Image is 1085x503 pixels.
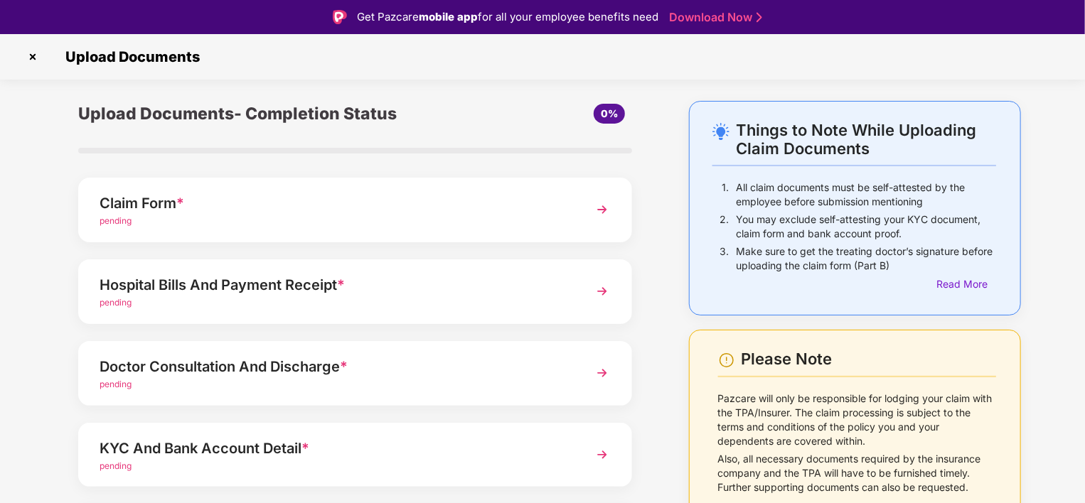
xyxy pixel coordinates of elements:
[722,180,729,209] p: 1.
[741,350,996,369] div: Please Note
[100,379,132,389] span: pending
[589,197,615,222] img: svg+xml;base64,PHN2ZyBpZD0iTmV4dCIgeG1sbnM9Imh0dHA6Ly93d3cudzMub3JnLzIwMDAvc3ZnIiB3aWR0aD0iMzYiIG...
[589,278,615,304] img: svg+xml;base64,PHN2ZyBpZD0iTmV4dCIgeG1sbnM9Imh0dHA6Ly93d3cudzMub3JnLzIwMDAvc3ZnIiB3aWR0aD0iMzYiIG...
[357,9,658,26] div: Get Pazcare for all your employee benefits need
[100,355,568,378] div: Doctor Consultation And Discharge
[736,244,996,273] p: Make sure to get the treating doctor’s signature before uploading the claim form (Part B)
[736,180,996,209] p: All claim documents must be self-attested by the employee before submission mentioning
[720,244,729,273] p: 3.
[757,10,762,25] img: Stroke
[419,10,478,23] strong: mobile app
[589,360,615,386] img: svg+xml;base64,PHN2ZyBpZD0iTmV4dCIgeG1sbnM9Imh0dHA6Ly93d3cudzMub3JnLzIwMDAvc3ZnIiB3aWR0aD0iMzYiIG...
[333,10,347,24] img: Logo
[51,48,207,65] span: Upload Documents
[100,274,568,296] div: Hospital Bills And Payment Receipt
[100,437,568,460] div: KYC And Bank Account Detail
[21,45,44,68] img: svg+xml;base64,PHN2ZyBpZD0iQ3Jvc3MtMzJ4MzIiIHhtbG5zPSJodHRwOi8vd3d3LnczLm9yZy8yMDAwL3N2ZyIgd2lkdG...
[736,212,996,241] p: You may exclude self-attesting your KYC document, claim form and bank account proof.
[100,215,132,226] span: pending
[589,442,615,467] img: svg+xml;base64,PHN2ZyBpZD0iTmV4dCIgeG1sbnM9Imh0dHA6Ly93d3cudzMub3JnLzIwMDAvc3ZnIiB3aWR0aD0iMzYiIG...
[718,452,996,494] p: Also, all necessary documents required by the insurance company and the TPA will have to be furni...
[718,391,996,448] p: Pazcare will only be responsible for lodging your claim with the TPA/Insurer. The claim processin...
[78,101,447,126] div: Upload Documents- Completion Status
[937,276,996,292] div: Read More
[736,121,996,158] div: Things to Note While Uploading Claim Documents
[100,460,132,471] span: pending
[601,107,618,119] span: 0%
[100,297,132,308] span: pending
[718,352,735,369] img: svg+xml;base64,PHN2ZyBpZD0iV2FybmluZ18tXzI0eDI0IiBkYXRhLW5hbWU9Ildhcm5pbmcgLSAyNHgyNCIgeG1sbnM9Im...
[669,10,758,25] a: Download Now
[720,212,729,241] p: 2.
[100,192,568,215] div: Claim Form
[712,123,729,140] img: svg+xml;base64,PHN2ZyB4bWxucz0iaHR0cDovL3d3dy53My5vcmcvMjAwMC9zdmciIHdpZHRoPSIyNC4wOTMiIGhlaWdodD...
